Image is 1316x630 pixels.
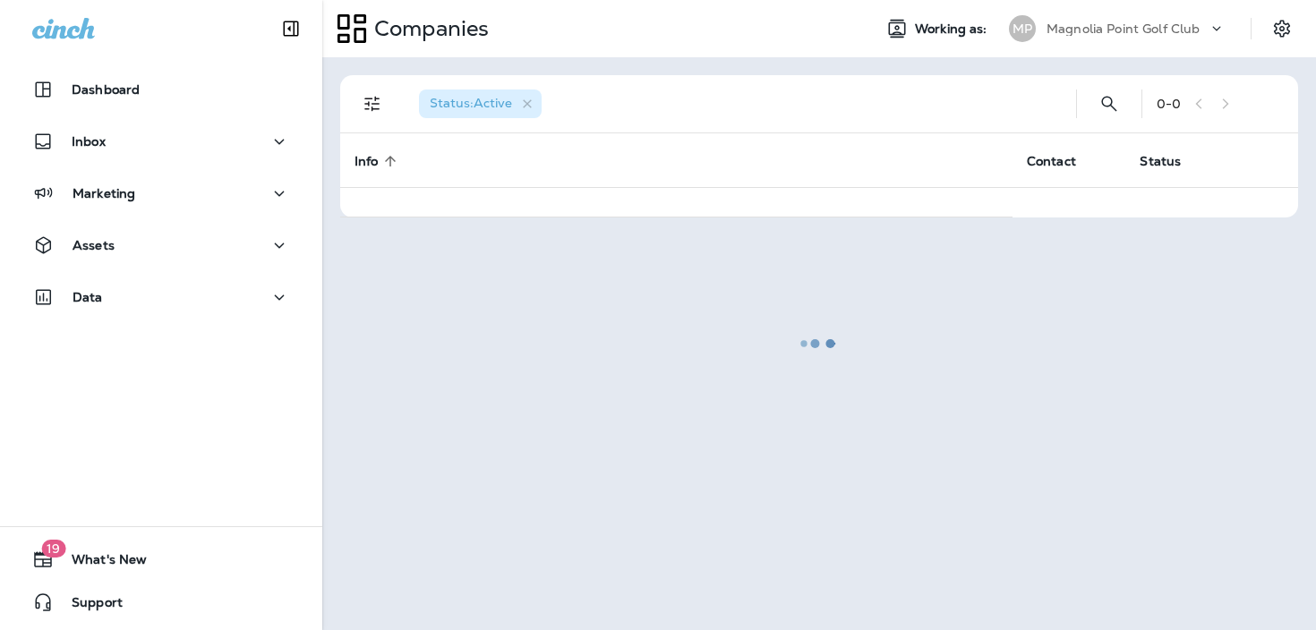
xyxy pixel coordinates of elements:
[18,227,304,263] button: Assets
[18,72,304,107] button: Dashboard
[73,290,103,304] p: Data
[18,175,304,211] button: Marketing
[72,82,140,97] p: Dashboard
[915,21,991,37] span: Working as:
[54,595,123,617] span: Support
[18,541,304,577] button: 19What's New
[73,186,135,200] p: Marketing
[266,11,316,47] button: Collapse Sidebar
[18,279,304,315] button: Data
[54,552,147,574] span: What's New
[73,238,115,252] p: Assets
[1047,21,1200,36] p: Magnolia Point Golf Club
[18,584,304,620] button: Support
[18,123,304,159] button: Inbox
[1266,13,1298,45] button: Settings
[1009,15,1036,42] div: MP
[41,540,65,558] span: 19
[72,134,106,149] p: Inbox
[367,15,489,42] p: Companies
